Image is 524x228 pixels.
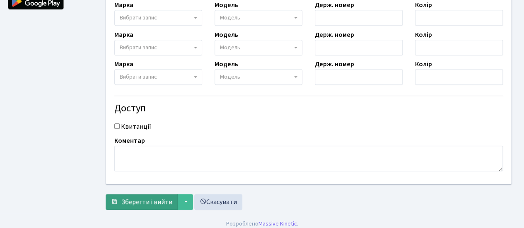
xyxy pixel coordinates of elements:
label: Держ. номер [315,59,354,69]
a: Massive Kinetic [258,219,297,228]
span: Модель [220,14,240,22]
span: Вибрати запис [120,43,157,52]
label: Колір [415,59,432,69]
span: Зберегти і вийти [121,197,172,206]
label: Модель [215,59,238,69]
label: Модель [215,30,238,40]
span: Вибрати запис [120,14,157,22]
h4: Доступ [114,103,503,115]
span: Модель [220,73,240,81]
label: Марка [114,59,133,69]
label: Держ. номер [315,30,354,40]
span: Модель [220,43,240,52]
label: Марка [114,30,133,40]
span: Вибрати запис [120,73,157,81]
a: Скасувати [194,194,242,210]
button: Зберегти і вийти [106,194,178,210]
label: Коментар [114,136,145,146]
label: Колір [415,30,432,40]
label: Квитанції [121,122,151,132]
